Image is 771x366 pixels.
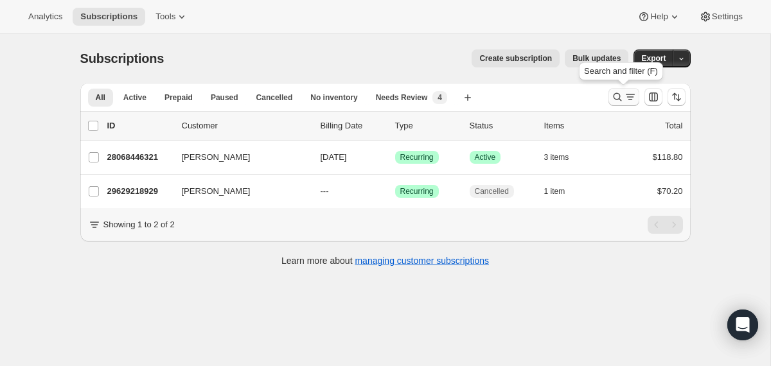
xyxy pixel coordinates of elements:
span: Settings [712,12,743,22]
span: Active [475,152,496,162]
span: Tools [155,12,175,22]
button: Bulk updates [565,49,628,67]
span: Recurring [400,186,434,196]
button: Customize table column order and visibility [644,88,662,106]
span: Bulk updates [572,53,621,64]
div: IDCustomerBilling DateTypeStatusItemsTotal [107,119,683,132]
p: Status [470,119,534,132]
span: $70.20 [657,186,683,196]
span: Create subscription [479,53,552,64]
div: 29629218929[PERSON_NAME]---SuccessRecurringCancelled1 item$70.20 [107,182,683,200]
div: Type [395,119,459,132]
a: managing customer subscriptions [355,256,489,266]
span: [DATE] [321,152,347,162]
span: Paused [211,92,238,103]
nav: Pagination [648,216,683,234]
span: Cancelled [256,92,293,103]
p: ID [107,119,172,132]
p: 29629218929 [107,185,172,198]
div: 28068446321[PERSON_NAME][DATE]SuccessRecurringSuccessActive3 items$118.80 [107,148,683,166]
span: Active [123,92,146,103]
div: Items [544,119,608,132]
span: All [96,92,105,103]
span: Prepaid [164,92,193,103]
span: Analytics [28,12,62,22]
button: Create new view [457,89,478,107]
button: [PERSON_NAME] [174,147,303,168]
p: Total [665,119,682,132]
button: Export [634,49,673,67]
span: Subscriptions [80,12,137,22]
span: Export [641,53,666,64]
button: 1 item [544,182,580,200]
span: --- [321,186,329,196]
p: Customer [182,119,310,132]
span: [PERSON_NAME] [182,185,251,198]
p: Billing Date [321,119,385,132]
button: Subscriptions [73,8,145,26]
button: Help [630,8,688,26]
span: Recurring [400,152,434,162]
button: Tools [148,8,196,26]
button: 3 items [544,148,583,166]
p: Learn more about [281,254,489,267]
button: [PERSON_NAME] [174,181,303,202]
button: Search and filter results [608,88,639,106]
span: Help [650,12,668,22]
button: Create subscription [472,49,560,67]
span: 1 item [544,186,565,196]
p: 28068446321 [107,151,172,164]
button: Analytics [21,8,70,26]
span: Cancelled [475,186,509,196]
span: No inventory [310,92,357,103]
span: Needs Review [376,92,428,103]
span: 4 [438,92,442,103]
span: [PERSON_NAME] [182,151,251,164]
span: Subscriptions [80,51,164,65]
p: Showing 1 to 2 of 2 [103,218,175,231]
button: Settings [691,8,750,26]
span: $118.80 [653,152,683,162]
span: 3 items [544,152,569,162]
button: Sort the results [668,88,686,106]
div: Open Intercom Messenger [727,309,758,340]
